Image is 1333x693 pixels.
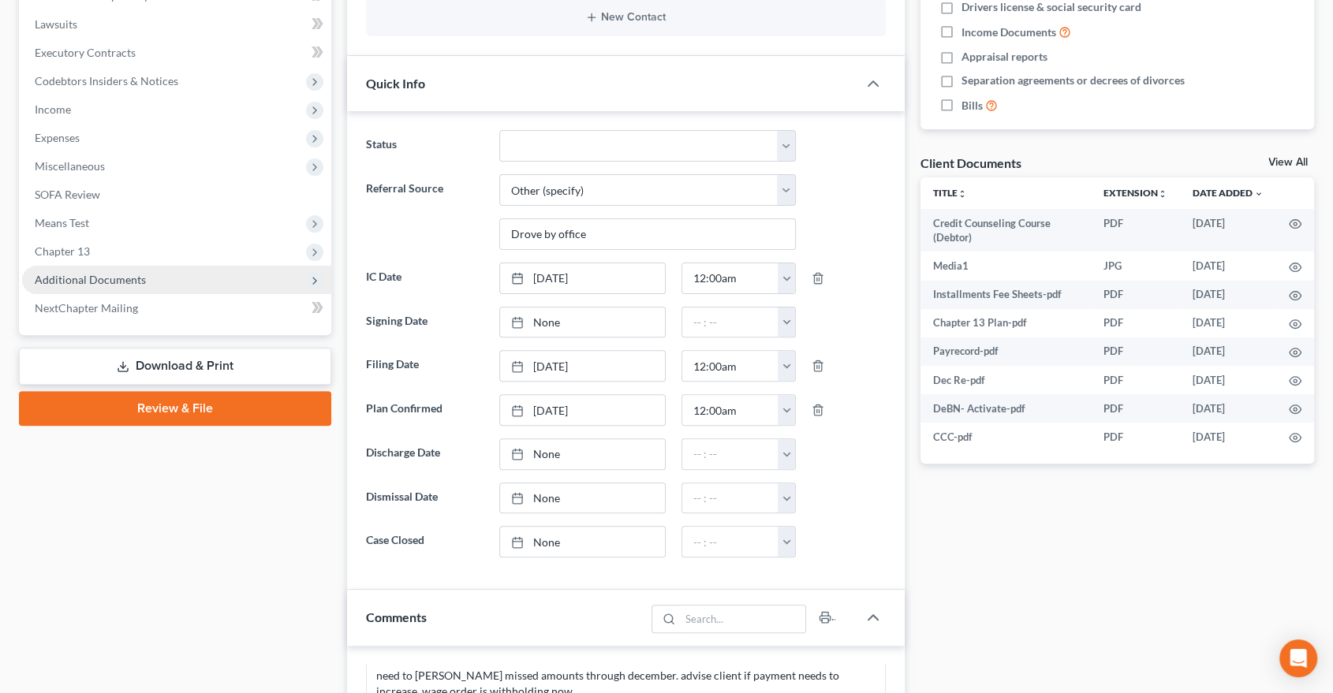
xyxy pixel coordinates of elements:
a: Titleunfold_more [933,187,967,199]
td: PDF [1091,337,1180,366]
input: Search... [680,605,805,632]
input: -- : -- [682,439,778,469]
span: Lawsuits [35,17,77,31]
a: Lawsuits [22,10,331,39]
td: [DATE] [1180,337,1276,366]
span: Miscellaneous [35,159,105,173]
a: None [500,483,665,513]
td: PDF [1091,281,1180,309]
label: Filing Date [358,350,492,382]
label: Plan Confirmed [358,394,492,426]
a: Executory Contracts [22,39,331,67]
td: CCC-pdf [920,423,1091,451]
span: Income [35,102,71,116]
td: DeBN- Activate-pdf [920,394,1091,423]
a: NextChapter Mailing [22,294,331,322]
td: PDF [1091,394,1180,423]
input: -- : -- [682,263,778,293]
label: Dismissal Date [358,482,492,514]
span: Expenses [35,131,80,144]
input: -- : -- [682,395,778,425]
span: Separation agreements or decrees of divorces [961,73,1185,88]
i: expand_more [1254,189,1264,199]
input: Other Referral Source [500,219,795,249]
td: PDF [1091,309,1180,337]
a: SOFA Review [22,181,331,209]
i: unfold_more [958,189,967,199]
input: -- : -- [682,307,778,337]
a: None [500,439,665,469]
label: Discharge Date [358,438,492,470]
span: Chapter 13 [35,244,90,258]
td: Chapter 13 Plan-pdf [920,309,1091,337]
a: [DATE] [500,263,665,293]
td: JPG [1091,251,1180,280]
a: Download & Print [19,348,331,385]
td: [DATE] [1180,281,1276,309]
i: unfold_more [1158,189,1167,199]
td: Installments Fee Sheets-pdf [920,281,1091,309]
a: Review & File [19,391,331,426]
label: Referral Source [358,174,492,250]
a: [DATE] [500,351,665,381]
label: Status [358,130,492,162]
span: SOFA Review [35,188,100,201]
a: View All [1268,157,1308,168]
div: Open Intercom Messenger [1279,639,1317,677]
td: PDF [1091,423,1180,451]
td: [DATE] [1180,309,1276,337]
input: -- : -- [682,527,778,557]
span: Quick Info [366,76,425,91]
a: None [500,527,665,557]
span: Additional Documents [35,273,146,286]
td: Dec Re-pdf [920,366,1091,394]
td: [DATE] [1180,366,1276,394]
td: [DATE] [1180,209,1276,252]
span: Executory Contracts [35,46,136,59]
a: None [500,307,665,337]
label: Signing Date [358,307,492,338]
td: PDF [1091,366,1180,394]
a: Extensionunfold_more [1103,187,1167,199]
a: Date Added expand_more [1193,187,1264,199]
span: NextChapter Mailing [35,301,138,315]
span: Codebtors Insiders & Notices [35,74,178,88]
span: Comments [366,609,427,624]
td: [DATE] [1180,251,1276,280]
span: Income Documents [961,24,1056,40]
a: [DATE] [500,395,665,425]
button: New Contact [379,11,873,24]
td: Media1 [920,251,1091,280]
input: -- : -- [682,483,778,513]
div: Client Documents [920,155,1021,171]
input: -- : -- [682,351,778,381]
td: [DATE] [1180,423,1276,451]
span: Bills [961,98,983,114]
td: Payrecord-pdf [920,337,1091,366]
label: IC Date [358,263,492,294]
span: Appraisal reports [961,49,1047,65]
td: [DATE] [1180,394,1276,423]
td: Credit Counseling Course (Debtor) [920,209,1091,252]
td: PDF [1091,209,1180,252]
label: Case Closed [358,526,492,557]
span: Means Test [35,216,89,229]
